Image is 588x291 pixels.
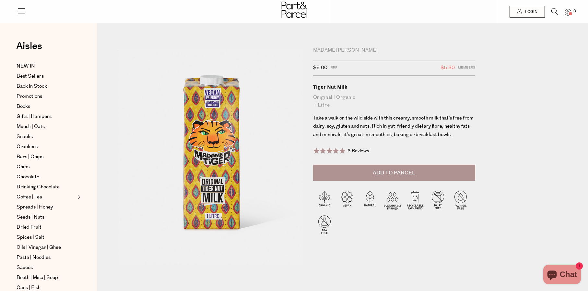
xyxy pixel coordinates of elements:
span: Spices | Salt [17,234,44,241]
a: Dried Fruit [17,223,76,231]
span: Pasta | Noodles [17,254,51,261]
a: 0 [565,9,571,16]
a: Oils | Vinegar | Ghee [17,244,76,251]
img: P_P-ICONS-Live_Bec_V11_Sustainable_Farmed.svg [381,188,404,211]
div: Original | Organic 1 Litre [313,94,475,109]
span: Aisles [16,39,42,53]
span: Seeds | Nuts [17,213,44,221]
img: P_P-ICONS-Live_Bec_V11_Recyclable_Packaging.svg [404,188,427,211]
a: Back In Stock [17,82,76,90]
a: Seeds | Nuts [17,213,76,221]
img: Tiger Nut Milk [117,49,303,270]
span: Best Sellers [17,72,44,80]
span: RRP [331,64,337,72]
span: Books [17,103,30,110]
span: Chocolate [17,173,39,181]
span: Login [523,9,537,15]
span: Coffee | Tea [17,193,42,201]
a: Spices | Salt [17,234,76,241]
button: Add to Parcel [313,165,475,181]
span: Bars | Chips [17,153,43,161]
span: 6 Reviews [347,148,369,154]
a: Sauces [17,264,76,272]
a: Gifts | Hampers [17,113,76,120]
a: Chips [17,163,76,171]
div: Tiger Nut Milk [313,84,475,90]
span: Oils | Vinegar | Ghee [17,244,61,251]
span: Add to Parcel [373,169,415,177]
inbox-online-store-chat: Shopify online store chat [541,265,583,286]
a: Muesli | Oats [17,123,76,131]
span: Sauces [17,264,33,272]
span: Back In Stock [17,82,47,90]
button: Expand/Collapse Coffee | Tea [76,193,80,201]
span: 0 [572,8,578,14]
a: Promotions [17,93,76,100]
a: Spreads | Honey [17,203,76,211]
img: P_P-ICONS-Live_Bec_V11_Natural.svg [359,188,381,211]
span: Broth | Miso | Soup [17,274,58,282]
a: Crackers [17,143,76,151]
img: P_P-ICONS-Live_Bec_V11_Vegan.svg [336,188,359,211]
a: NEW IN [17,62,76,70]
img: P_P-ICONS-Live_Bec_V11_Dairy_Free.svg [427,188,449,211]
span: Crackers [17,143,38,151]
a: Broth | Miso | Soup [17,274,76,282]
a: Snacks [17,133,76,141]
span: Snacks [17,133,33,141]
a: Chocolate [17,173,76,181]
a: Best Sellers [17,72,76,80]
img: P_P-ICONS-Live_Bec_V11_Palm_Oil_Free.svg [449,188,472,211]
a: Aisles [16,41,42,57]
div: Madame [PERSON_NAME] [313,47,475,54]
a: Drinking Chocolate [17,183,76,191]
a: Login [510,6,545,18]
span: Dried Fruit [17,223,41,231]
span: Gifts | Hampers [17,113,52,120]
img: P_P-ICONS-Live_Bec_V11_Organic.svg [313,188,336,211]
span: Spreads | Honey [17,203,53,211]
span: NEW IN [17,62,35,70]
img: P_P-ICONS-Live_Bec_V11_BPA_Free.svg [313,213,336,236]
a: Books [17,103,76,110]
a: Coffee | Tea [17,193,76,201]
a: Pasta | Noodles [17,254,76,261]
span: Members [458,64,475,72]
a: Bars | Chips [17,153,76,161]
span: $5.30 [441,64,455,72]
span: Promotions [17,93,42,100]
img: Part&Parcel [281,2,307,18]
span: $6.00 [313,64,327,72]
span: Muesli | Oats [17,123,45,131]
span: Drinking Chocolate [17,183,60,191]
span: Chips [17,163,29,171]
span: Take a walk on the wild side with this creamy, smooth milk that’s free from dairy, soy, gluten an... [313,115,474,138]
